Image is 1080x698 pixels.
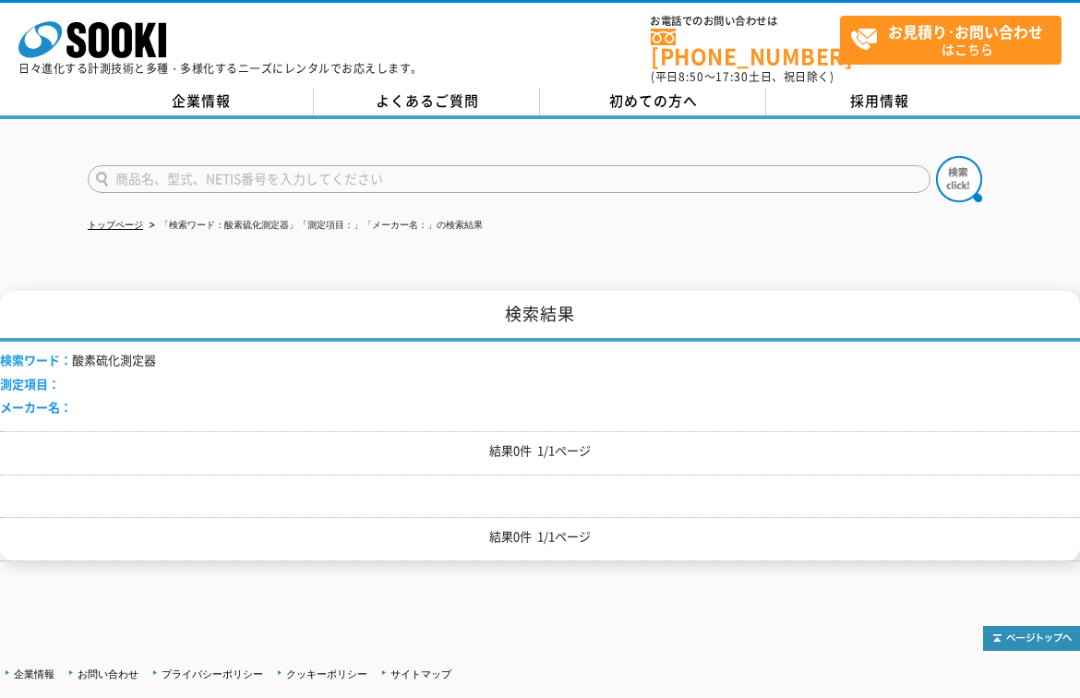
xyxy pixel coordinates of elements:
a: お問い合わせ [78,668,138,680]
strong: お見積り･お問い合わせ [888,20,1043,42]
a: 初めての方へ [540,88,766,115]
a: 企業情報 [88,88,314,115]
a: プライバシーポリシー [162,668,263,680]
span: 17:30 [715,68,749,85]
a: よくあるご質問 [314,88,540,115]
p: 日々進化する計測技術と多種・多様化するニーズにレンタルでお応えします。 [18,63,423,74]
span: お電話でのお問い合わせは [651,16,840,27]
a: [PHONE_NUMBER] [651,29,840,66]
a: お見積り･お問い合わせはこちら [840,16,1062,65]
span: (平日 ～ 土日、祝日除く) [651,68,834,85]
a: トップページ [88,220,143,230]
input: 商品名、型式、NETIS番号を入力してください [88,165,930,193]
span: 8:50 [678,68,704,85]
a: 企業情報 [14,668,54,680]
a: クッキーポリシー [286,668,367,680]
a: 採用情報 [766,88,992,115]
img: トップページへ [983,626,1080,651]
span: はこちら [850,17,1061,63]
a: サイトマップ [390,668,451,680]
img: btn_search.png [936,156,982,202]
li: 「検索ワード：酸素硫化測定器」「測定項目：」「メーカー名：」の検索結果 [146,216,483,235]
span: 初めての方へ [609,90,698,111]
